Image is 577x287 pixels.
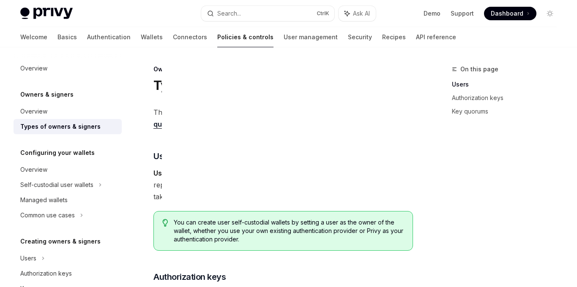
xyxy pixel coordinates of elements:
h5: Configuring your wallets [20,148,95,158]
a: Authorization keys [452,91,563,105]
div: Owners & signers [153,65,413,73]
a: Overview [14,104,122,119]
div: Overview [20,63,47,73]
span: Authorization keys [153,271,226,283]
a: Key quorums [452,105,563,118]
a: Demo [424,9,440,18]
span: Ask AI [353,9,370,18]
span: Dashboard [491,9,523,18]
a: Managed wallets [14,192,122,208]
a: Recipes [382,27,406,47]
strong: Users [153,169,173,177]
button: Ask AI [339,6,376,21]
button: Toggle dark mode [543,7,557,20]
a: Policies & controls [217,27,273,47]
a: Connectors [173,27,207,47]
a: Dashboard [484,7,536,20]
a: Users [452,78,563,91]
a: Overview [14,162,122,177]
h5: Owners & signers [20,89,74,100]
div: Overview [20,165,47,175]
div: Overview [20,106,47,116]
div: Self-custodial user wallets [20,180,93,190]
a: Basics [57,27,77,47]
span: You can create user self-custodial wallets by setting a user as the owner of the wallet, whether ... [174,218,404,244]
a: Wallets [141,27,163,47]
a: Support [451,9,474,18]
h1: Types of owners & signers [153,78,311,93]
svg: Tip [162,219,168,227]
span: Ctrl K [317,10,329,17]
div: Types of owners & signers [20,122,101,132]
a: Authentication [87,27,131,47]
a: Security [348,27,372,47]
a: Types of owners & signers [14,119,122,134]
div: Authorization keys [20,268,72,279]
span: There are three types of owners & signers: , , and [153,106,413,130]
img: light logo [20,8,73,19]
a: User management [284,27,338,47]
a: API reference [416,27,456,47]
div: Common use cases [20,210,75,220]
span: Users [153,150,176,162]
img: blank image [162,42,416,211]
div: Search... [217,8,241,19]
a: Welcome [20,27,47,47]
button: Search...CtrlK [201,6,334,21]
a: Authorization keys [14,266,122,281]
div: Managed wallets [20,195,68,205]
span: On this page [460,64,498,74]
a: Overview [14,61,122,76]
h5: Creating owners & signers [20,236,101,246]
span: of your application can own and take actions with wallets and are represented by the Privy user I... [153,167,413,203]
div: Users [20,253,36,263]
